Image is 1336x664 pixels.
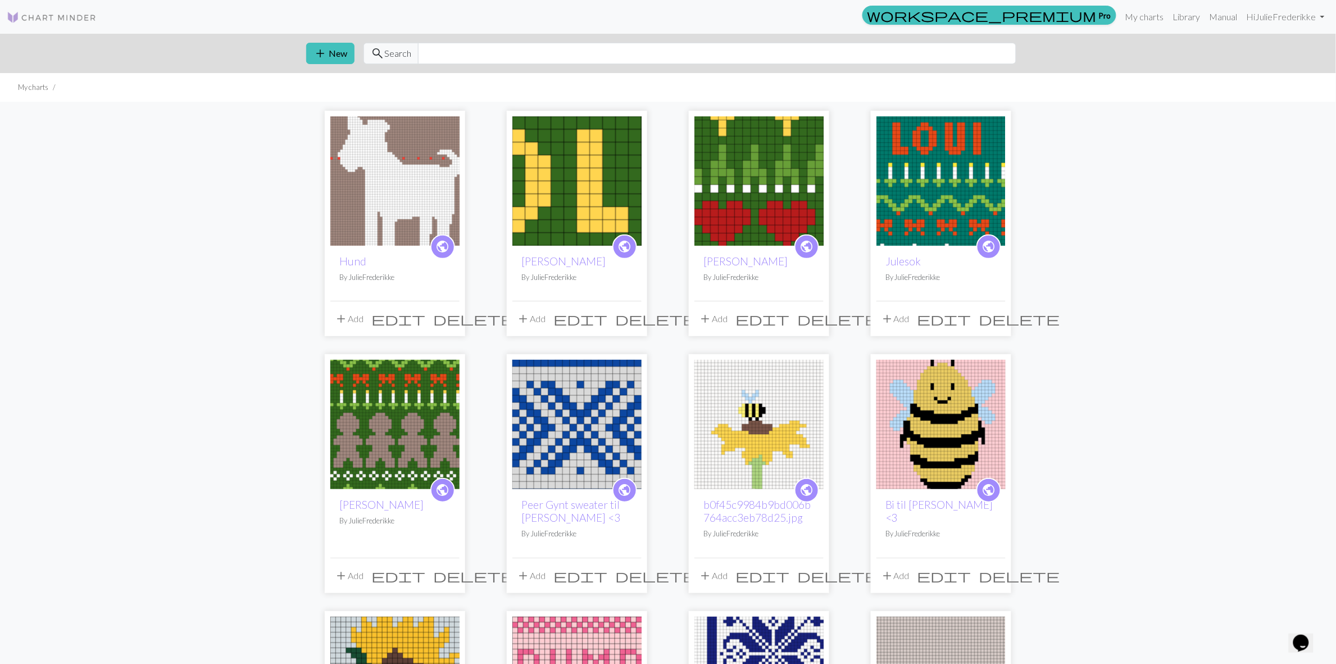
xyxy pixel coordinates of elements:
span: edit [371,568,425,584]
span: delete [615,311,696,327]
a: Julesok [885,255,921,268]
a: Bi til [PERSON_NAME] <3 [885,498,993,524]
p: By JulieFrederikke [339,516,451,526]
button: Add [694,308,731,329]
a: [PERSON_NAME] [703,255,788,268]
button: Add [330,565,367,586]
span: workspace_premium [867,7,1097,23]
iframe: chat widget [1289,619,1325,653]
span: public [982,481,996,499]
a: Peer Gynt sweater til Ida <3 [512,418,642,428]
i: Edit [735,312,789,326]
span: delete [797,311,878,327]
i: Edit [371,312,425,326]
img: Oli julesok [512,116,642,246]
span: edit [371,311,425,327]
i: public [982,236,996,258]
p: By JulieFrederikke [339,272,451,283]
a: Pro [862,6,1116,25]
p: By JulieFrederikke [885,272,997,283]
button: Add [694,565,731,586]
a: Hund [330,174,460,185]
span: delete [979,311,1060,327]
a: Hund [339,255,366,268]
button: Edit [731,565,793,586]
span: Search [384,47,411,60]
i: Edit [553,569,607,582]
button: New [306,43,355,64]
a: b0f45c9984b9bd006b764acc3eb78d25.jpg [694,418,824,428]
span: delete [433,568,514,584]
span: public [618,481,632,499]
a: My charts [1121,6,1169,28]
i: public [618,479,632,502]
span: delete [433,311,514,327]
span: add [334,311,348,327]
a: public [976,478,1001,503]
i: public [436,236,450,258]
i: public [800,236,814,258]
span: search [371,46,384,61]
span: public [618,238,632,255]
button: Delete [975,565,1064,586]
p: By JulieFrederikke [703,272,815,283]
img: Loui Julesok [330,360,460,489]
span: add [334,568,348,584]
span: edit [553,568,607,584]
i: Edit [917,569,971,582]
a: Peer Gynt sweater til [PERSON_NAME] <3 [521,498,620,524]
a: Loui julesok bunden [694,174,824,185]
p: By JulieFrederikke [521,529,633,539]
button: Edit [731,308,793,329]
a: public [430,234,455,259]
button: Add [876,308,914,329]
a: public [794,234,819,259]
img: Bi til Ida <3 [876,360,1006,489]
button: Edit [914,565,975,586]
button: Delete [429,308,518,329]
a: Library [1169,6,1205,28]
img: Hund [330,116,460,246]
button: Delete [429,565,518,586]
a: Julesok [876,174,1006,185]
a: Loui Julesok [330,418,460,428]
li: My charts [18,82,48,93]
i: Edit [735,569,789,582]
i: public [800,479,814,502]
span: edit [735,568,789,584]
span: edit [735,311,789,327]
img: Julesok [876,116,1006,246]
span: edit [553,311,607,327]
button: Delete [975,308,1064,329]
a: Manual [1205,6,1242,28]
button: Delete [793,565,882,586]
a: public [430,478,455,503]
a: public [612,234,637,259]
span: add [516,311,530,327]
a: public [976,234,1001,259]
span: add [698,568,712,584]
i: public [982,479,996,502]
a: [PERSON_NAME] [339,498,424,511]
button: Edit [367,308,429,329]
img: b0f45c9984b9bd006b764acc3eb78d25.jpg [694,360,824,489]
span: add [880,568,894,584]
a: public [794,478,819,503]
p: By JulieFrederikke [885,529,997,539]
span: edit [917,311,971,327]
p: By JulieFrederikke [521,272,633,283]
a: b0f45c9984b9bd006b764acc3eb78d25.jpg [703,498,811,524]
button: Edit [549,308,611,329]
span: public [436,481,450,499]
img: Loui julesok bunden [694,116,824,246]
span: add [516,568,530,584]
button: Add [512,308,549,329]
a: public [612,478,637,503]
span: public [436,238,450,255]
i: Edit [553,312,607,326]
i: Edit [371,569,425,582]
img: Peer Gynt sweater til Ida <3 [512,360,642,489]
img: Logo [7,11,97,24]
span: public [800,238,814,255]
span: delete [615,568,696,584]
